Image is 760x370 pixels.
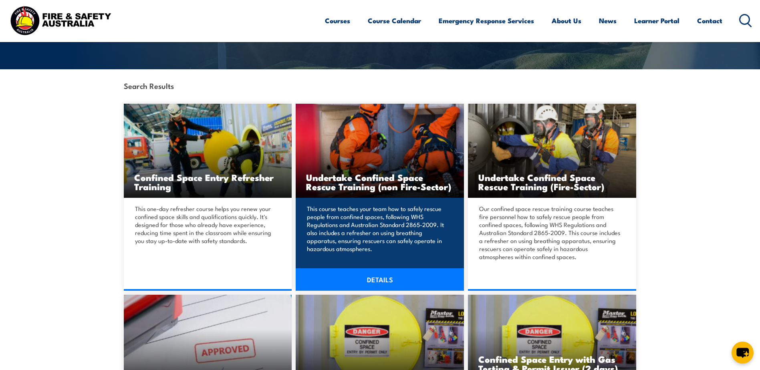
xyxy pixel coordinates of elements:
[732,342,754,364] button: chat-button
[479,205,623,261] p: Our confined space rescue training course teaches fire personnel how to safely rescue people from...
[478,173,626,191] h3: Undertake Confined Space Rescue Training (Fire-Sector)
[296,104,464,198] img: Undertake Confined Space Rescue Training (non Fire-Sector) (2)
[124,104,292,198] img: Confined Space Entry Training
[325,10,350,31] a: Courses
[552,10,581,31] a: About Us
[135,205,278,245] p: This one-day refresher course helps you renew your confined space skills and qualifications quick...
[134,173,282,191] h3: Confined Space Entry Refresher Training
[634,10,679,31] a: Learner Portal
[439,10,534,31] a: Emergency Response Services
[296,104,464,198] a: Undertake Confined Space Rescue Training (non Fire-Sector)
[307,205,450,253] p: This course teaches your team how to safely rescue people from confined spaces, following WHS Reg...
[296,268,464,291] a: DETAILS
[697,10,722,31] a: Contact
[124,104,292,198] a: Confined Space Entry Refresher Training
[599,10,617,31] a: News
[124,80,174,91] strong: Search Results
[468,104,636,198] img: Undertake Confined Space Rescue (Fire-Sector) TRAINING
[306,173,454,191] h3: Undertake Confined Space Rescue Training (non Fire-Sector)
[468,104,636,198] a: Undertake Confined Space Rescue Training (Fire-Sector)
[368,10,421,31] a: Course Calendar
